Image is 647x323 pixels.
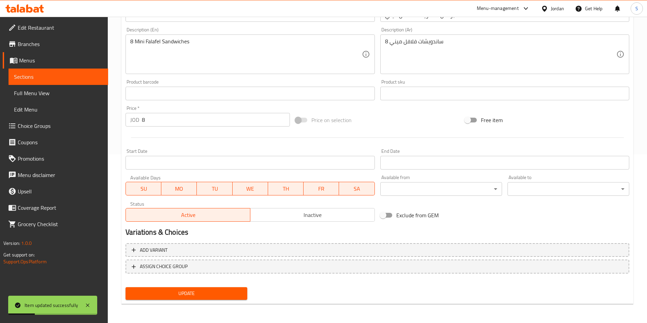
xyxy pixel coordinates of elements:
a: Branches [3,36,108,52]
button: Active [126,208,250,222]
span: Upsell [18,187,103,195]
span: Menus [19,56,103,64]
button: Add variant [126,243,629,257]
span: S [635,5,638,12]
span: Edit Restaurant [18,24,103,32]
textarea: 8 ساندويشات فلافل ميني [385,38,616,71]
a: Choice Groups [3,118,108,134]
span: Menu disclaimer [18,171,103,179]
button: SA [339,182,374,195]
button: ASSIGN CHOICE GROUP [126,260,629,274]
input: Please enter price [142,113,290,127]
span: Branches [18,40,103,48]
span: Coupons [18,138,103,146]
span: MO [164,184,194,194]
span: TU [200,184,230,194]
span: Get support on: [3,250,35,259]
textarea: 8 Mini Falafel Sandwiches [130,38,362,71]
div: ​ [508,182,629,196]
span: Price on selection [311,116,352,124]
span: Sections [14,73,103,81]
input: Please enter product barcode [126,87,374,100]
span: Free item [481,116,503,124]
p: JOD [130,116,139,124]
span: Coverage Report [18,204,103,212]
button: Update [126,287,247,300]
span: Grocery Checklist [18,220,103,228]
button: TH [268,182,304,195]
span: Promotions [18,155,103,163]
div: Item updated successfully [25,302,78,309]
button: SU [126,182,161,195]
input: Please enter product sku [380,87,629,100]
a: Edit Menu [9,101,108,118]
span: TH [271,184,301,194]
button: Inactive [250,208,375,222]
div: Menu-management [477,4,519,13]
a: Menu disclaimer [3,167,108,183]
a: Full Menu View [9,85,108,101]
a: Coverage Report [3,200,108,216]
span: Active [129,210,248,220]
span: WE [235,184,265,194]
button: MO [161,182,197,195]
span: SA [342,184,372,194]
span: Version: [3,239,20,248]
span: Inactive [253,210,372,220]
a: Grocery Checklist [3,216,108,232]
span: 1.0.0 [21,239,32,248]
a: Promotions [3,150,108,167]
span: FR [306,184,336,194]
button: TU [197,182,232,195]
button: FR [304,182,339,195]
a: Coupons [3,134,108,150]
a: Support.OpsPlatform [3,257,47,266]
span: Exclude from GEM [396,211,439,219]
span: Update [131,289,242,298]
a: Sections [9,69,108,85]
a: Edit Restaurant [3,19,108,36]
span: Add variant [140,246,167,254]
h2: Variations & Choices [126,227,629,237]
span: Full Menu View [14,89,103,97]
a: Upsell [3,183,108,200]
span: Edit Menu [14,105,103,114]
div: Jordan [551,5,564,12]
span: ASSIGN CHOICE GROUP [140,262,188,271]
div: ​ [380,182,502,196]
span: Choice Groups [18,122,103,130]
span: SU [129,184,159,194]
button: WE [233,182,268,195]
a: Menus [3,52,108,69]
